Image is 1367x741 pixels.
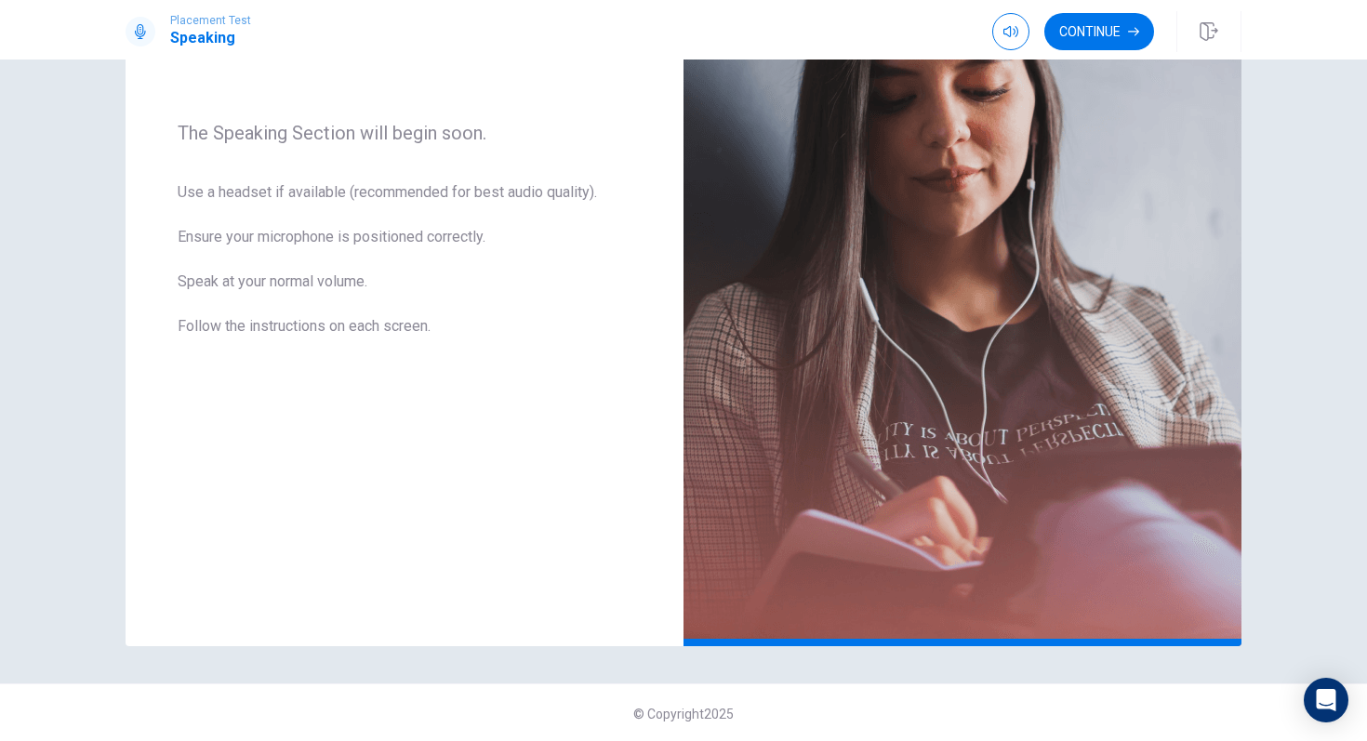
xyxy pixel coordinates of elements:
[178,122,631,144] span: The Speaking Section will begin soon.
[178,181,631,360] span: Use a headset if available (recommended for best audio quality). Ensure your microphone is positi...
[633,707,734,721] span: © Copyright 2025
[1044,13,1154,50] button: Continue
[1304,678,1348,722] div: Open Intercom Messenger
[170,27,251,49] h1: Speaking
[170,14,251,27] span: Placement Test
